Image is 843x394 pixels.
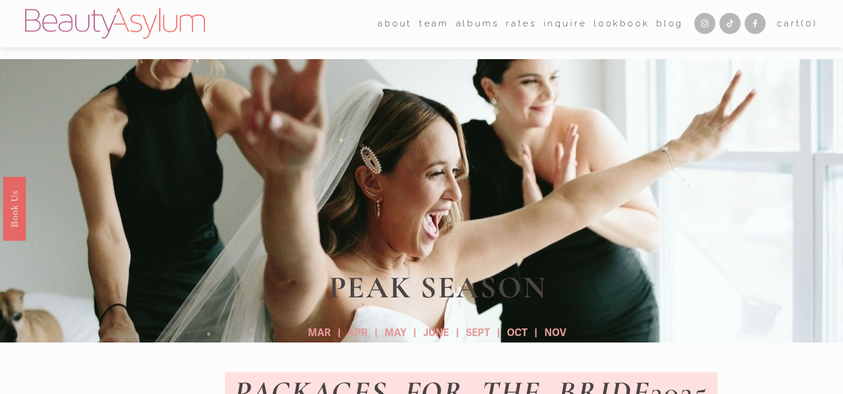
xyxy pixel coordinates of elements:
span: ( ) [801,18,817,29]
a: Inquire [544,15,587,33]
a: Rates [506,15,537,33]
a: Lookbook [594,15,650,33]
span: about [378,16,412,32]
a: folder dropdown [378,15,412,33]
a: Instagram [694,13,715,34]
a: Book Us [3,176,26,240]
span: 0 [806,18,813,29]
a: Facebook [745,13,766,34]
a: albums [456,15,499,33]
a: Blog [656,15,683,33]
img: Beauty Asylum | Bridal Hair &amp; Makeup Charlotte &amp; Atlanta [25,8,205,39]
a: folder dropdown [419,15,449,33]
a: TikTok [719,13,741,34]
strong: PEAK SEASON [329,269,547,306]
strong: MAR | APR | MAY | JUNE | SEPT | OCT | NOV [308,327,566,339]
a: 0 items in cart [777,16,818,32]
span: team [419,16,449,32]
